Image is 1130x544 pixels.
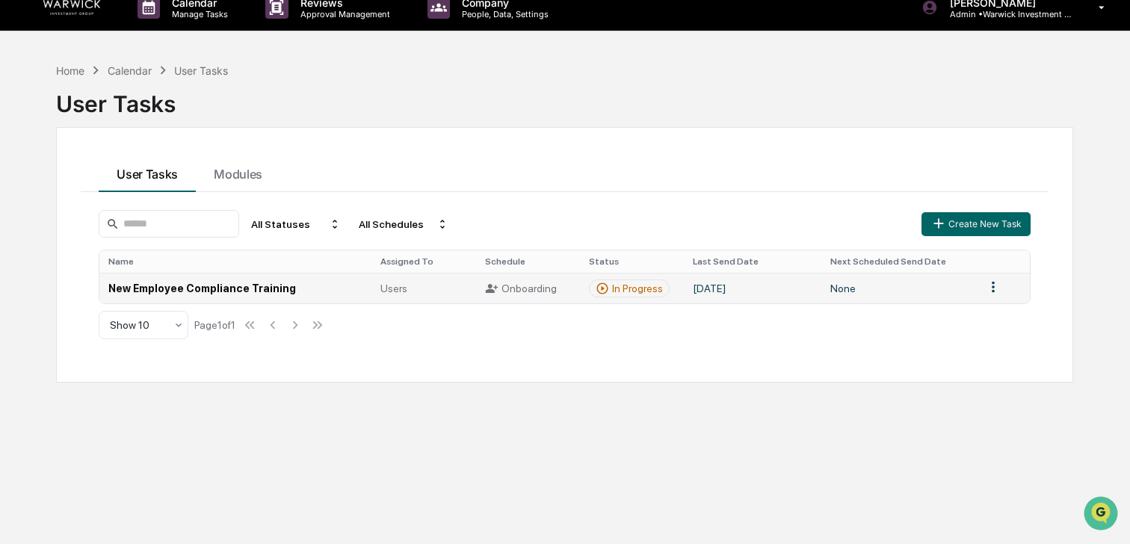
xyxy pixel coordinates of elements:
div: Home [56,64,84,77]
p: Admin • Warwick Investment Group [938,9,1077,19]
div: 🔎 [15,218,27,230]
p: People, Data, Settings [450,9,556,19]
p: Manage Tasks [160,9,235,19]
div: Onboarding [485,282,571,295]
div: 🖐️ [15,190,27,202]
div: Calendar [108,64,152,77]
th: Name [99,250,371,273]
th: Next Scheduled Send Date [821,250,976,273]
a: Powered byPylon [105,253,181,265]
p: How can we help? [15,31,272,55]
td: None [821,273,976,303]
button: Create New Task [921,212,1031,236]
th: Schedule [476,250,580,273]
button: User Tasks [99,152,196,192]
div: User Tasks [56,78,1073,117]
span: Pylon [149,253,181,265]
span: Preclearance [30,188,96,203]
button: Start new chat [254,119,272,137]
p: Approval Management [288,9,398,19]
th: Status [580,250,684,273]
div: In Progress [612,282,663,294]
button: Modules [196,152,280,192]
span: Attestations [123,188,185,203]
span: Users [380,282,407,294]
td: New Employee Compliance Training [99,273,371,303]
th: Assigned To [371,250,475,273]
img: 1746055101610-c473b297-6a78-478c-a979-82029cc54cd1 [15,114,42,141]
div: All Schedules [353,212,454,236]
a: 🗄️Attestations [102,182,191,209]
th: Last Send Date [684,250,821,273]
td: [DATE] [684,273,821,303]
iframe: Open customer support [1082,495,1123,535]
div: All Statuses [245,212,347,236]
div: Start new chat [51,114,245,129]
div: Page 1 of 1 [194,319,235,331]
div: User Tasks [174,64,228,77]
a: 🖐️Preclearance [9,182,102,209]
a: 🔎Data Lookup [9,211,100,238]
div: We're available if you need us! [51,129,189,141]
span: Data Lookup [30,217,94,232]
div: 🗄️ [108,190,120,202]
